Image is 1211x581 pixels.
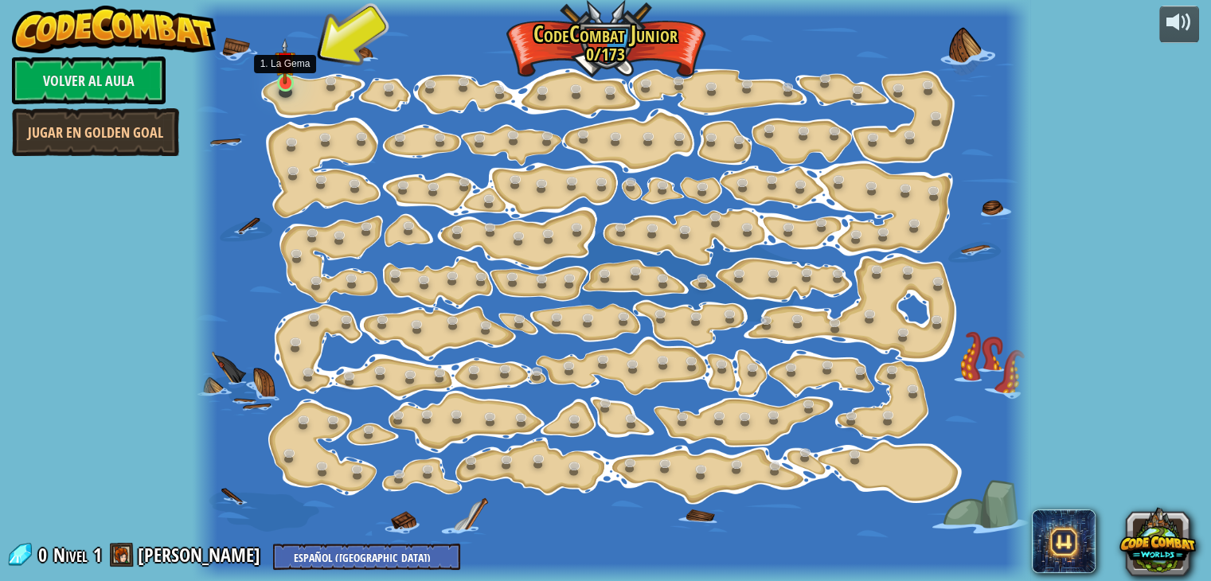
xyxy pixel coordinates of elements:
a: Jugar en Golden Goal [12,108,179,156]
img: level-banner-unstarted.png [275,38,295,85]
span: 0 [38,542,52,567]
img: CodeCombat - Learn how to code by playing a game [12,6,216,53]
span: 1 [93,542,102,567]
button: Ajustar el volúmen [1159,6,1199,43]
span: Nivel [53,542,88,568]
a: [PERSON_NAME] [138,542,265,567]
a: Volver al aula [12,57,166,104]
